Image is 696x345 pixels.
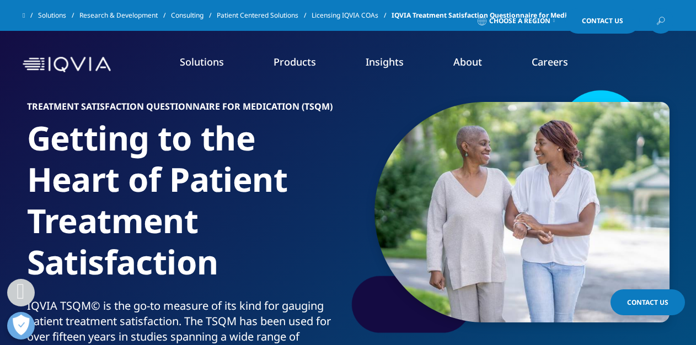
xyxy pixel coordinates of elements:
nav: Primary [115,39,673,90]
button: Open Preferences [7,312,35,339]
a: Contact Us [611,289,685,315]
a: Insights [366,55,404,68]
img: IQVIA Healthcare Information Technology and Pharma Clinical Research Company [23,57,111,73]
span: Contact Us [627,298,668,307]
div: Satisfaction [27,241,344,283]
h1: Getting to the Heart of Patient Treatment [27,117,344,298]
span: Contact Us [582,18,623,24]
span: Choose a Region [489,17,550,25]
img: 1210_bonding-with-mother-who-has-cancer.jpg [374,102,670,322]
a: About [453,55,482,68]
a: Products [274,55,316,68]
a: Solutions [180,55,224,68]
a: Contact Us [565,8,640,34]
a: Careers [532,55,568,68]
h6: Treatment Satisfaction Questionnaire for Medication (TSQM) [27,102,344,117]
